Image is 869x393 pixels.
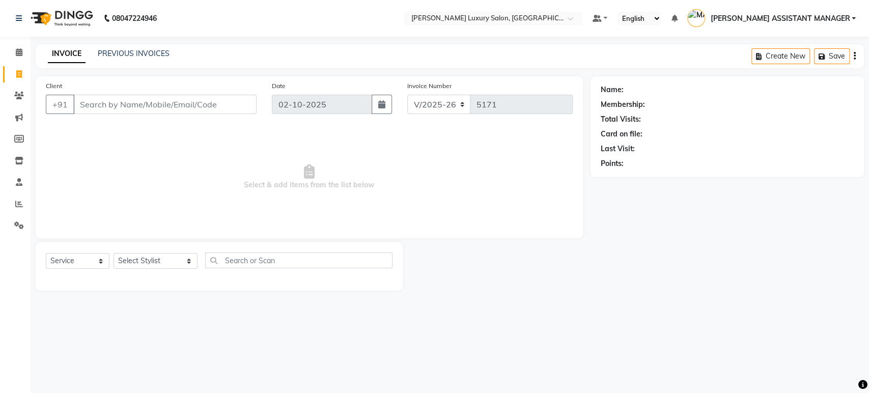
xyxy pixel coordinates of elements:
[205,252,393,268] input: Search or Scan
[601,158,624,169] div: Points:
[751,48,810,64] button: Create New
[601,144,635,154] div: Last Visit:
[48,45,86,63] a: INVOICE
[46,126,573,228] span: Select & add items from the list below
[112,4,157,33] b: 08047224946
[814,48,850,64] button: Save
[46,95,74,114] button: +91
[73,95,257,114] input: Search by Name/Mobile/Email/Code
[601,129,642,139] div: Card on file:
[98,49,170,58] a: PREVIOUS INVOICES
[710,13,850,24] span: [PERSON_NAME] ASSISTANT MANAGER
[601,99,645,110] div: Membership:
[26,4,96,33] img: logo
[46,81,62,91] label: Client
[272,81,286,91] label: Date
[601,114,641,125] div: Total Visits:
[601,85,624,95] div: Name:
[407,81,452,91] label: Invoice Number
[687,9,705,27] img: MADHAPUR ASSISTANT MANAGER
